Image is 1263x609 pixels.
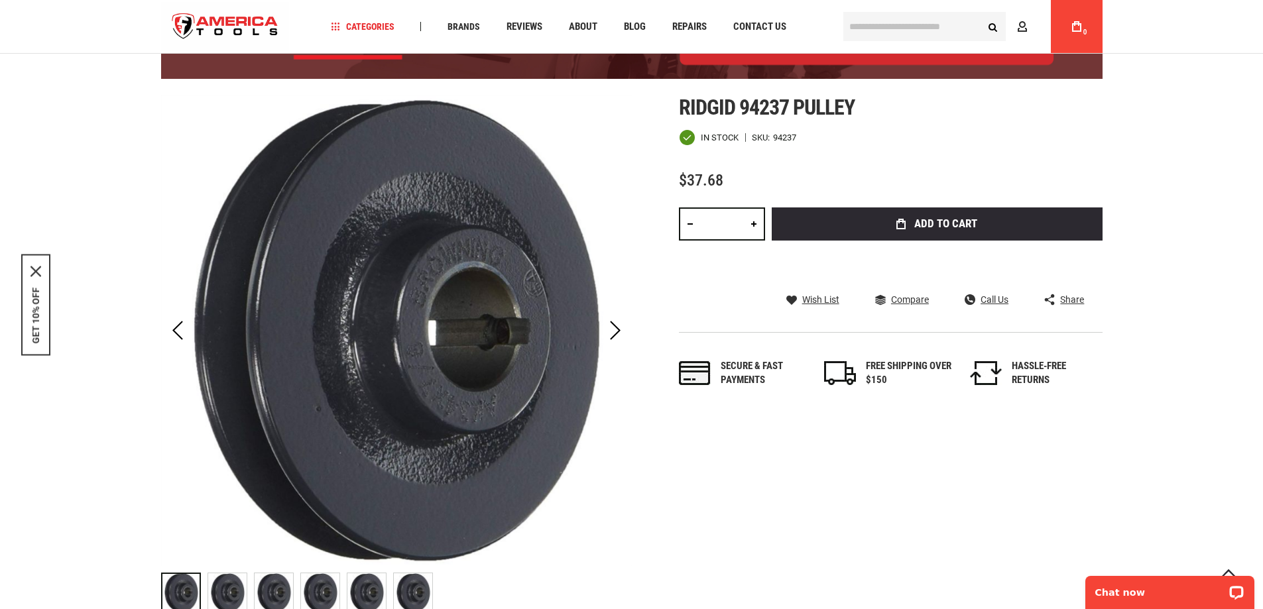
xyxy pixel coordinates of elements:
span: Contact Us [733,22,786,32]
a: Wish List [786,294,839,305]
span: Wish List [802,295,839,304]
div: Availability [679,129,739,146]
img: payments [679,361,711,385]
img: America Tools [161,2,290,52]
div: HASSLE-FREE RETURNS [1012,359,1098,388]
img: RIDGID 94237 PULLEY [161,95,632,566]
svg: close icon [30,266,41,276]
span: 0 [1083,28,1087,36]
div: Next [599,95,632,566]
span: In stock [701,133,739,142]
img: returns [970,361,1002,385]
button: GET 10% OFF [30,287,41,343]
span: Repairs [672,22,707,32]
a: Repairs [666,18,713,36]
span: Add to Cart [914,218,977,229]
span: Brands [448,22,480,31]
iframe: LiveChat chat widget [1077,567,1263,609]
a: Reviews [501,18,548,36]
a: Compare [875,294,929,305]
span: $37.68 [679,171,723,190]
button: Close [30,266,41,276]
a: Blog [618,18,652,36]
span: Ridgid 94237 pulley [679,95,855,120]
a: About [563,18,603,36]
a: Categories [325,18,400,36]
img: shipping [824,361,856,385]
span: Share [1060,295,1084,304]
span: Compare [891,295,929,304]
button: Add to Cart [772,207,1103,241]
div: FREE SHIPPING OVER $150 [866,359,952,388]
iframe: Secure express checkout frame [769,245,1105,283]
span: Call Us [981,295,1008,304]
div: 94237 [773,133,796,142]
a: Call Us [965,294,1008,305]
div: Previous [161,95,194,566]
span: Categories [331,22,394,31]
button: Search [981,14,1006,39]
span: About [569,22,597,32]
a: Contact Us [727,18,792,36]
div: Secure & fast payments [721,359,807,388]
strong: SKU [752,133,773,142]
a: Brands [442,18,486,36]
a: store logo [161,2,290,52]
span: Blog [624,22,646,32]
span: Reviews [507,22,542,32]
